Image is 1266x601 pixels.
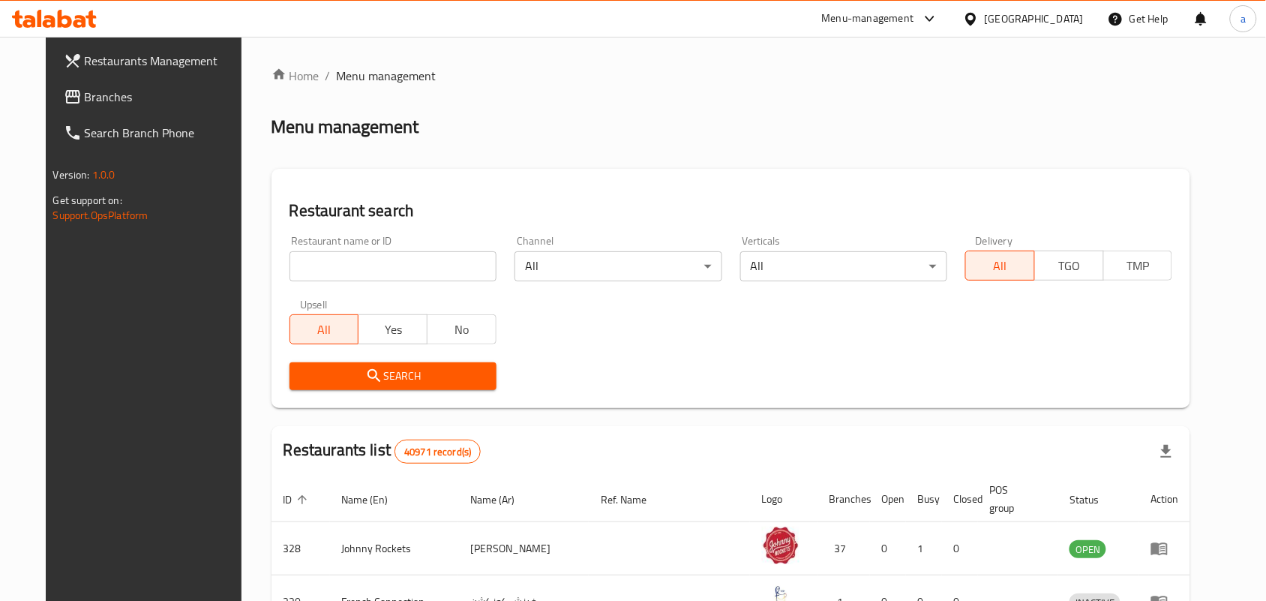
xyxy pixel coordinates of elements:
[990,481,1040,517] span: POS group
[337,67,436,85] span: Menu management
[358,314,427,344] button: Yes
[85,88,245,106] span: Branches
[470,491,534,509] span: Name (Ar)
[289,200,1173,222] h2: Restaurant search
[271,67,1191,85] nav: breadcrumb
[325,67,331,85] li: /
[740,251,947,281] div: All
[1069,541,1106,558] span: OPEN
[1034,251,1104,281] button: TGO
[85,124,245,142] span: Search Branch Phone
[364,319,421,341] span: Yes
[53,191,122,210] span: Get support on:
[817,522,870,575] td: 37
[92,165,115,185] span: 1.0.0
[330,522,459,575] td: Johnny Rockets
[1103,251,1173,281] button: TMP
[870,522,906,575] td: 0
[271,522,330,575] td: 328
[1110,255,1167,277] span: TMP
[514,251,721,281] div: All
[301,367,484,386] span: Search
[822,10,914,28] div: Menu-management
[1041,255,1098,277] span: TGO
[395,445,480,459] span: 40971 record(s)
[942,522,978,575] td: 0
[52,43,257,79] a: Restaurants Management
[271,115,419,139] h2: Menu management
[601,491,666,509] span: Ref. Name
[458,522,589,575] td: [PERSON_NAME]
[1148,434,1184,470] div: Export file
[53,206,148,225] a: Support.OpsPlatform
[762,527,799,564] img: Johnny Rockets
[283,491,312,509] span: ID
[972,255,1029,277] span: All
[1138,476,1190,522] th: Action
[342,491,408,509] span: Name (En)
[906,476,942,522] th: Busy
[1240,11,1246,27] span: a
[817,476,870,522] th: Branches
[1069,540,1106,558] div: OPEN
[427,314,496,344] button: No
[965,251,1035,281] button: All
[1150,539,1178,557] div: Menu
[289,251,496,281] input: Search for restaurant name or ID..
[296,319,353,341] span: All
[300,299,328,310] label: Upsell
[906,522,942,575] td: 1
[52,115,257,151] a: Search Branch Phone
[433,319,490,341] span: No
[985,11,1084,27] div: [GEOGRAPHIC_DATA]
[750,476,817,522] th: Logo
[1069,491,1118,509] span: Status
[52,79,257,115] a: Branches
[942,476,978,522] th: Closed
[85,52,245,70] span: Restaurants Management
[283,439,481,464] h2: Restaurants list
[53,165,90,185] span: Version:
[394,440,481,464] div: Total records count
[289,314,359,344] button: All
[870,476,906,522] th: Open
[271,67,319,85] a: Home
[289,362,496,390] button: Search
[976,236,1013,246] label: Delivery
